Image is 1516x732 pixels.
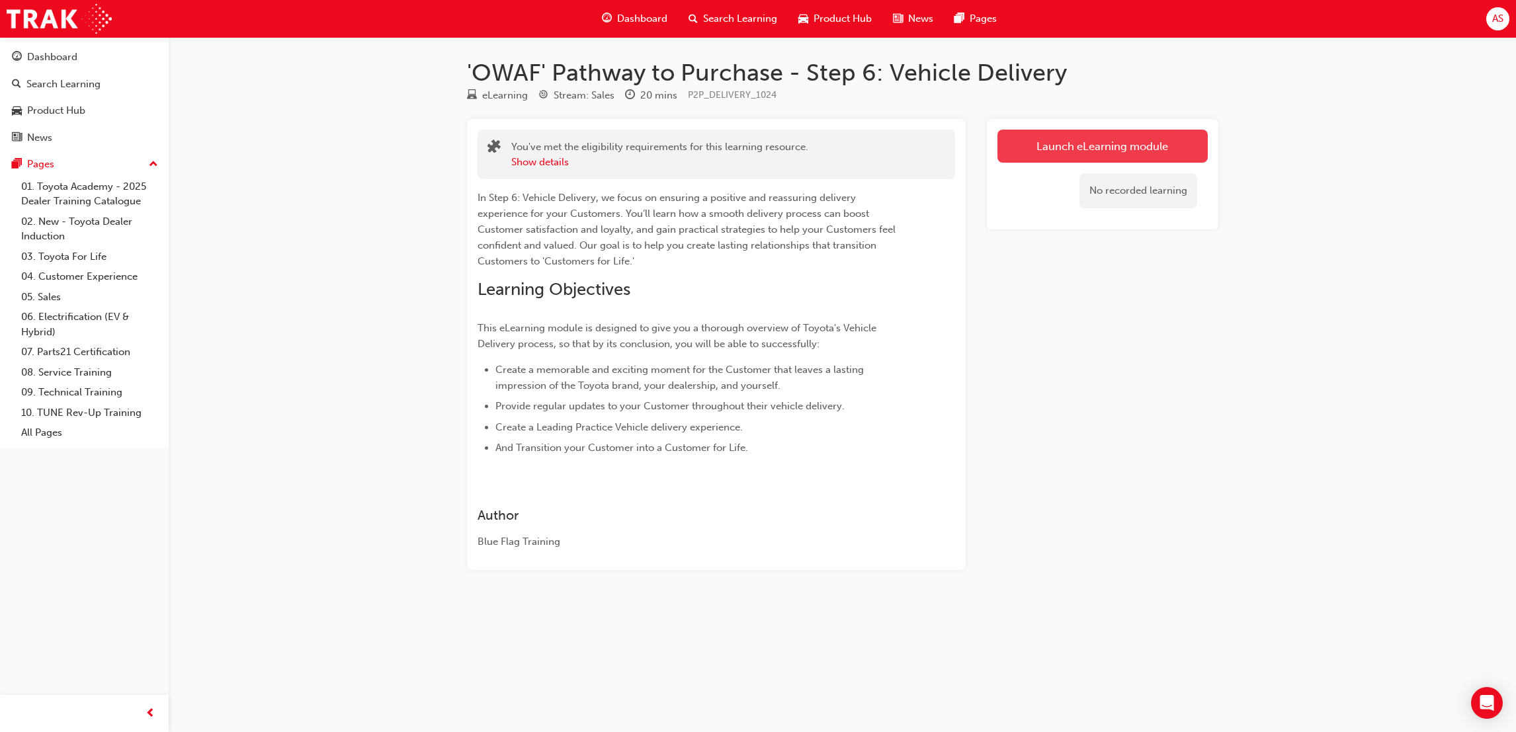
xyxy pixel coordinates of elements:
span: Dashboard [617,11,667,26]
span: search-icon [12,79,21,91]
span: prev-icon [146,706,155,722]
a: 06. Electrification (EV & Hybrid) [16,307,163,342]
div: 20 mins [640,88,677,103]
span: This eLearning module is designed to give you a thorough overview of Toyota's Vehicle Delivery pr... [478,322,879,350]
a: Product Hub [5,99,163,123]
a: 09. Technical Training [16,382,163,403]
span: news-icon [893,11,903,27]
a: 04. Customer Experience [16,266,163,287]
a: 02. New - Toyota Dealer Induction [16,212,163,247]
span: And Transition your Customer into a Customer for Life. [495,442,748,454]
a: Search Learning [5,72,163,97]
a: 08. Service Training [16,362,163,383]
img: Trak [7,4,112,34]
a: car-iconProduct Hub [788,5,882,32]
span: Pages [970,11,997,26]
span: Search Learning [703,11,777,26]
span: target-icon [538,90,548,102]
a: 05. Sales [16,287,163,307]
div: Pages [27,157,54,172]
span: news-icon [12,132,22,144]
div: Dashboard [27,50,77,65]
a: news-iconNews [882,5,944,32]
button: AS [1486,7,1509,30]
button: Show details [511,155,569,170]
span: Create a Leading Practice Vehicle delivery experience. [495,421,743,433]
a: search-iconSearch Learning [678,5,788,32]
div: Stream [538,87,614,104]
div: Duration [625,87,677,104]
span: Learning Objectives [478,279,630,300]
span: Learning resource code [688,89,777,101]
div: You've met the eligibility requirements for this learning resource. [511,140,808,169]
a: Launch eLearning module [997,130,1208,163]
span: learningResourceType_ELEARNING-icon [467,90,477,102]
button: Pages [5,152,163,177]
span: car-icon [12,105,22,117]
div: Type [467,87,528,104]
h3: Author [478,508,907,523]
a: 01. Toyota Academy - 2025 Dealer Training Catalogue [16,177,163,212]
span: AS [1492,11,1503,26]
a: 03. Toyota For Life [16,247,163,267]
div: Open Intercom Messenger [1471,687,1503,719]
span: guage-icon [602,11,612,27]
a: guage-iconDashboard [591,5,678,32]
span: Product Hub [814,11,872,26]
span: pages-icon [954,11,964,27]
div: eLearning [482,88,528,103]
div: No recorded learning [1079,173,1197,208]
span: up-icon [149,156,158,173]
span: search-icon [689,11,698,27]
a: pages-iconPages [944,5,1007,32]
span: pages-icon [12,159,22,171]
div: Search Learning [26,77,101,92]
div: Stream: Sales [554,88,614,103]
span: News [908,11,933,26]
span: Create a memorable and exciting moment for the Customer that leaves a lasting impression of the T... [495,364,866,391]
h1: 'OWAF' Pathway to Purchase - Step 6: Vehicle Delivery [467,58,1218,87]
a: Dashboard [5,45,163,69]
div: News [27,130,52,145]
a: 07. Parts21 Certification [16,342,163,362]
span: Provide regular updates to your Customer throughout their vehicle delivery. [495,400,845,412]
a: 10. TUNE Rev-Up Training [16,403,163,423]
span: In Step 6: Vehicle Delivery, we focus on ensuring a positive and reassuring delivery experience f... [478,192,898,267]
a: All Pages [16,423,163,443]
div: Blue Flag Training [478,534,907,549]
span: car-icon [798,11,808,27]
button: DashboardSearch LearningProduct HubNews [5,42,163,152]
span: clock-icon [625,90,635,102]
a: News [5,126,163,150]
span: puzzle-icon [487,141,501,156]
span: guage-icon [12,52,22,63]
div: Product Hub [27,103,85,118]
